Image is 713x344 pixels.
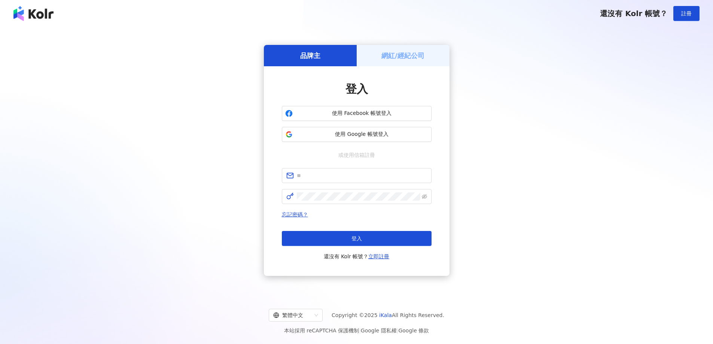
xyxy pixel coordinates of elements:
[282,211,308,217] a: 忘記密碼？
[361,328,397,334] a: Google 隱私權
[673,6,700,21] button: 註冊
[296,131,428,138] span: 使用 Google 帳號登入
[359,328,361,334] span: |
[333,151,380,159] span: 或使用信箱註冊
[422,194,427,199] span: eye-invisible
[398,328,429,334] a: Google 條款
[397,328,399,334] span: |
[282,231,432,246] button: 登入
[381,51,424,60] h5: 網紅/經紀公司
[13,6,54,21] img: logo
[681,10,692,16] span: 註冊
[351,235,362,241] span: 登入
[345,82,368,95] span: 登入
[324,252,390,261] span: 還沒有 Kolr 帳號？
[600,9,667,18] span: 還沒有 Kolr 帳號？
[332,311,444,320] span: Copyright © 2025 All Rights Reserved.
[296,110,428,117] span: 使用 Facebook 帳號登入
[273,309,311,321] div: 繁體中文
[300,51,320,60] h5: 品牌主
[379,312,392,318] a: iKala
[284,326,429,335] span: 本站採用 reCAPTCHA 保護機制
[282,106,432,121] button: 使用 Facebook 帳號登入
[282,127,432,142] button: 使用 Google 帳號登入
[368,253,389,259] a: 立即註冊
